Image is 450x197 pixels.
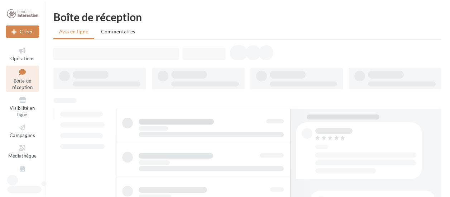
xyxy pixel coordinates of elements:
a: Calendrier [6,163,39,181]
div: Nouvelle campagne [6,25,39,38]
a: Campagnes [6,122,39,140]
a: Médiathèque [6,142,39,160]
div: Boîte de réception [53,11,441,22]
span: Médiathèque [8,153,37,159]
button: Créer [6,25,39,38]
span: Visibilité en ligne [10,105,35,118]
span: Campagnes [10,132,35,138]
a: Opérations [6,45,39,63]
span: Boîte de réception [12,78,33,90]
a: Boîte de réception [6,66,39,92]
a: Visibilité en ligne [6,95,39,119]
span: Commentaires [101,28,135,34]
span: Opérations [10,56,34,61]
